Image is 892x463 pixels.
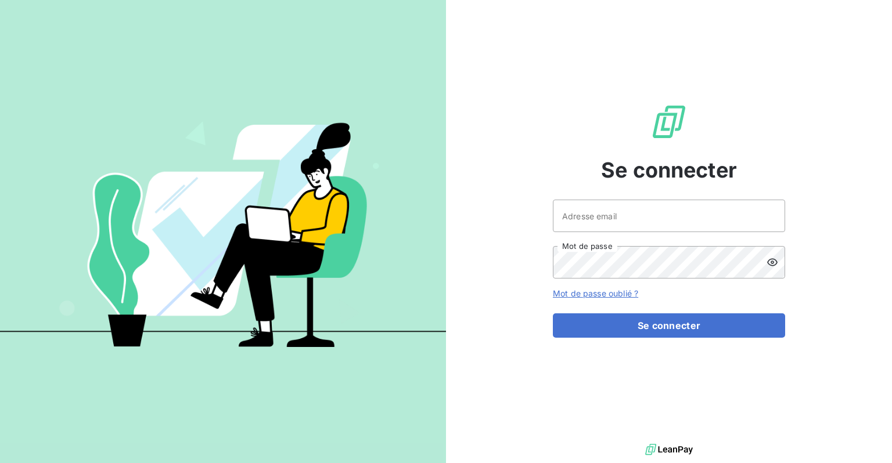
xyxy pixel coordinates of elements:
[645,441,693,458] img: logo
[553,200,785,232] input: placeholder
[553,313,785,338] button: Se connecter
[553,288,638,298] a: Mot de passe oublié ?
[601,154,737,186] span: Se connecter
[650,103,688,140] img: Logo LeanPay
